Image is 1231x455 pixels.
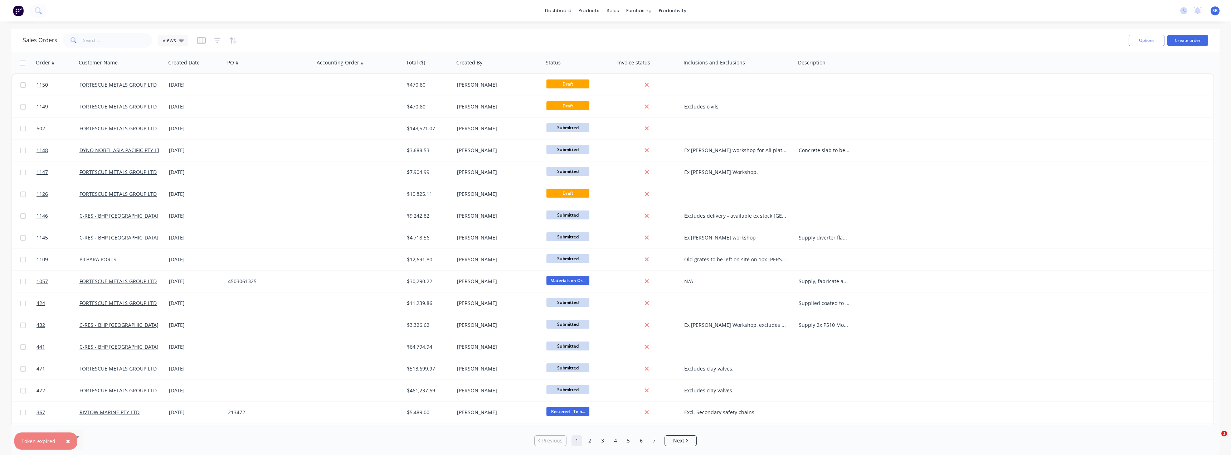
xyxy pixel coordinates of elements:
div: [DATE] [169,387,222,394]
div: [PERSON_NAME] [457,103,536,110]
span: 441 [37,343,45,350]
div: Excludes clay valves. [684,387,788,394]
span: Submitted [546,145,589,154]
a: PILBARA PORTS [79,256,116,263]
button: Create order [1167,35,1208,46]
div: Concrete slab to be 100mm depth, standard mpa unless otherwise specified. [799,147,850,154]
a: 638 [37,423,79,445]
div: $11,239.86 [407,300,449,307]
div: [DATE] [169,81,222,88]
div: Excludes delivery - available ex stock [GEOGRAPHIC_DATA] [684,212,788,219]
div: [DATE] [169,190,222,198]
span: Submitted [546,342,589,350]
a: 367 [37,402,79,423]
a: C-RES - BHP [GEOGRAPHIC_DATA] [79,321,159,328]
a: Page 3 [597,435,608,446]
div: Order # [36,59,55,66]
span: Submitted [546,385,589,394]
a: FORTESCUE METALS GROUP LTD [79,190,157,197]
span: 424 [37,300,45,307]
div: [PERSON_NAME] [457,147,536,154]
div: $4,718.56 [407,234,449,241]
div: [DATE] [169,103,222,110]
a: Page 6 [636,435,647,446]
span: SB [1212,8,1218,14]
a: 1149 [37,96,79,117]
div: $470.80 [407,81,449,88]
div: Total ($) [406,59,425,66]
a: RIVTOW MARINE PTY LTD [79,409,140,416]
span: Submitted [546,363,589,372]
a: 441 [37,336,79,358]
div: $9,242.82 [407,212,449,219]
a: dashboard [541,5,575,16]
a: 432 [37,314,79,336]
span: 1150 [37,81,48,88]
a: 1109 [37,249,79,270]
div: $5,489.00 [407,409,449,416]
span: Views [162,37,176,44]
a: 1146 [37,205,79,227]
div: Old grates to be left on site on 10x [PERSON_NAME] pallets, banded and strapped for disinfecting ... [684,256,788,263]
div: $10,825.11 [407,190,449,198]
div: Ex [PERSON_NAME] Workshop. [684,169,788,176]
div: Inclusions and Exclusions [683,59,745,66]
input: Search... [83,33,153,48]
div: Ex [PERSON_NAME] Workshop, excludes fasteners [684,321,788,329]
span: × [66,436,70,446]
div: $3,326.62 [407,321,449,329]
span: 1148 [37,147,48,154]
div: Excludes civils [684,103,788,110]
a: DYNO NOBEL ASIA PACIFIC PTY LTD [79,147,164,154]
a: FORTESCUE METALS GROUP LTD [79,169,157,175]
a: FORTESCUE METALS GROUP LTD [79,387,157,394]
span: Previous [542,437,563,444]
a: Page 2 [584,435,595,446]
span: 471 [37,365,45,372]
div: [PERSON_NAME] [457,125,536,132]
a: 472 [37,380,79,401]
span: Draft [546,79,589,88]
a: FORTESCUE METALS GROUP LTD [79,125,157,132]
div: Created Date [168,59,200,66]
div: Supplied coated to Fortescue specification. [799,300,850,307]
a: Page 4 [610,435,621,446]
span: 1126 [37,190,48,198]
button: Options [1129,35,1164,46]
a: Page 5 [623,435,634,446]
div: N/A [684,278,788,285]
span: Rostered - To b... [546,407,589,416]
div: [DATE] [169,278,222,285]
div: [DATE] [169,212,222,219]
div: [DATE] [169,147,222,154]
div: [PERSON_NAME] [457,343,536,350]
a: C-RES - BHP [GEOGRAPHIC_DATA] [79,234,159,241]
div: [DATE] [169,256,222,263]
a: FORTESCUE METALS GROUP LTD [79,81,157,88]
div: $470.80 [407,103,449,110]
a: FORTESCUE METALS GROUP LTD [79,103,157,110]
span: 367 [37,409,45,416]
div: Supply diverter flange coated to BHP specifications. [799,234,850,241]
ul: Pagination [531,435,700,446]
div: purchasing [623,5,655,16]
span: 1146 [37,212,48,219]
div: [PERSON_NAME] [457,256,536,263]
span: 502 [37,125,45,132]
span: Next [673,437,684,444]
div: $513,699.97 [407,365,449,372]
div: [PERSON_NAME] [457,278,536,285]
a: Page 7 [649,435,660,446]
div: $12,691.80 [407,256,449,263]
span: Draft [546,189,589,198]
div: Status [546,59,561,66]
div: Supply, fabricate and Install all rail bed components. [799,278,850,285]
iframe: Intercom live chat [1207,431,1224,448]
div: [PERSON_NAME] [457,321,536,329]
div: [DATE] [169,365,222,372]
span: 1145 [37,234,48,241]
div: 4503061325 [228,278,307,285]
a: 1126 [37,183,79,205]
span: Submitted [546,210,589,219]
a: FORTESCUE METALS GROUP LTD [79,278,157,285]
